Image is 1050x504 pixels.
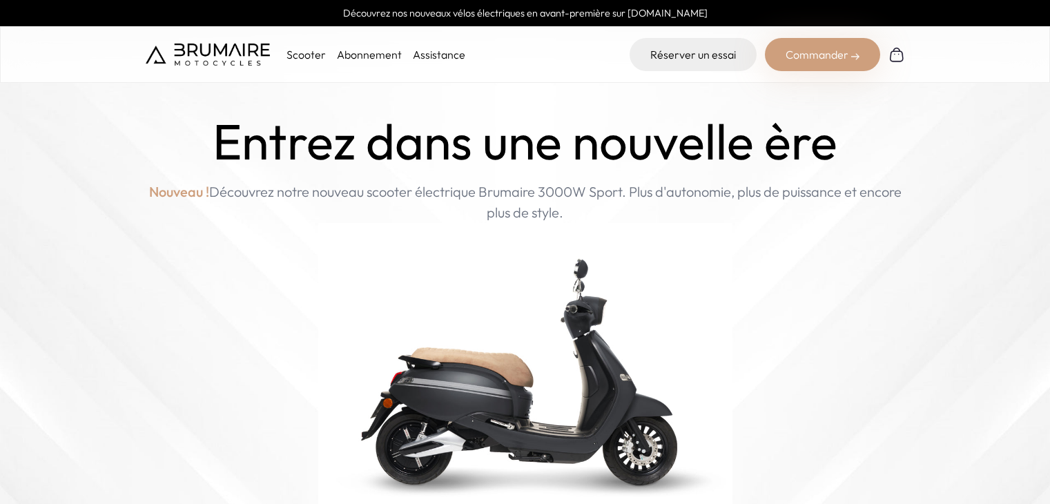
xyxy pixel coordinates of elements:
[413,48,465,61] a: Assistance
[149,182,209,202] span: Nouveau !
[146,182,905,223] p: Découvrez notre nouveau scooter électrique Brumaire 3000W Sport. Plus d'autonomie, plus de puissa...
[213,113,837,171] h1: Entrez dans une nouvelle ère
[888,46,905,63] img: Panier
[765,38,880,71] div: Commander
[146,43,270,66] img: Brumaire Motocycles
[286,46,326,63] p: Scooter
[630,38,757,71] a: Réserver un essai
[337,48,402,61] a: Abonnement
[851,52,859,61] img: right-arrow-2.png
